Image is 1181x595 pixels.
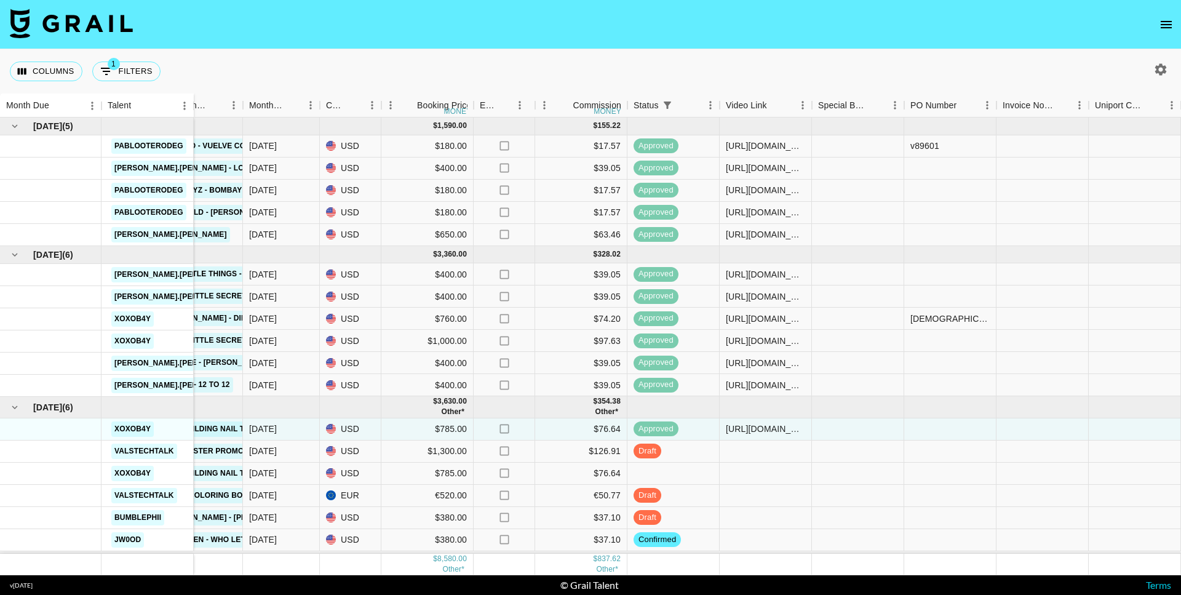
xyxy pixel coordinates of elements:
div: https://www.tiktok.com/@patricia.braham/video/7521804163521514765?_r=1&_t=ZT-8xdwQt5dE9P [726,162,805,174]
div: $17.57 [535,135,627,158]
div: money [444,108,472,115]
a: [PERSON_NAME].[PERSON_NAME] [111,289,246,305]
button: Menu [83,97,101,115]
a: Survive - [PERSON_NAME] [161,355,269,370]
button: hide children [6,118,23,135]
div: $180.00 [381,180,474,202]
div: USD [320,158,381,180]
div: 1 active filter [659,97,676,114]
div: v [DATE] [10,581,33,589]
div: $ [594,554,598,564]
button: Menu [978,96,996,114]
div: Commission [573,94,621,118]
a: Manchild - [PERSON_NAME] [161,205,277,220]
span: ( 5 ) [62,120,73,132]
div: $ [433,554,437,564]
div: Jul '25 [249,268,277,281]
div: USD [320,352,381,374]
div: USD [320,263,381,286]
span: 1 [108,58,120,70]
div: Currency [326,94,346,118]
div: $63.46 [535,224,627,246]
a: [PERSON_NAME].[PERSON_NAME] [111,378,246,393]
div: $180.00 [381,135,474,158]
button: Show filters [92,62,161,81]
div: USD [320,135,381,158]
div: USD [320,180,381,202]
div: $400.00 [381,352,474,374]
div: $17.57 [535,180,627,202]
button: hide children [6,246,23,263]
button: Sort [346,97,363,114]
div: USD [320,441,381,463]
div: Uniport Contact Email [1089,94,1181,118]
div: money [594,108,621,115]
div: Special Booking Type [812,94,904,118]
div: 837.62 [597,554,621,564]
span: approved [634,140,678,152]
div: €50.77 [535,485,627,507]
div: Booking Price [417,94,471,118]
button: Sort [676,97,693,114]
div: Jun '25 [249,162,277,174]
div: Jul '25 [249,357,277,369]
div: Jun '25 [249,140,277,152]
a: [PERSON_NAME] - Die Your Daughter [161,311,317,326]
div: $785.00 [381,418,474,441]
div: Aug '25 [249,511,277,524]
div: 3,630.00 [437,396,467,407]
div: Jun '25 [249,206,277,218]
a: pablooterodeg [111,205,186,220]
div: https://www.tiktok.com/@xoxob4y/video/7526982371380317471 [726,335,805,347]
button: Menu [301,96,320,114]
span: approved [634,162,678,174]
a: The Little Things - [PERSON_NAME] [161,266,310,282]
div: Month Due [243,94,320,118]
div: $97.63 [535,330,627,352]
button: Sort [956,97,974,114]
a: pablooterodeg [111,138,186,154]
button: Sort [131,97,148,114]
span: approved [634,229,678,241]
button: Sort [400,97,417,114]
button: Menu [363,96,381,114]
span: approved [634,268,678,280]
a: sombr - 12 to 12 [161,377,233,393]
div: Aug '25 [249,489,277,501]
div: https://www.tiktok.com/@xoxob4y/video/7535590575957937438 [726,423,805,435]
span: € 520.00 [441,407,464,416]
div: $76.64 [535,418,627,441]
div: Currency [320,94,381,118]
span: approved [634,185,678,196]
button: Menu [225,96,243,114]
span: approved [634,207,678,218]
button: Sort [497,97,514,114]
button: Sort [1145,97,1163,114]
div: $74.20 [535,308,627,330]
span: € 50.77 [595,407,618,416]
button: Menu [1163,96,1181,114]
img: Grail Talent [10,9,133,38]
div: USD [320,507,381,529]
button: Sort [284,97,301,114]
div: Status [634,94,659,118]
a: Hot Boyz - BombayMami [161,183,265,198]
div: https://www.tiktok.com/@patricia.braham/video/7522543352462576951?_r=1&_t=ZT-8xhKWfQ4Pd1 [726,357,805,369]
div: Jul '25 [249,379,277,391]
span: approved [634,357,678,369]
a: xoxob4y [111,466,154,481]
a: [PERSON_NAME].[PERSON_NAME] [111,356,246,371]
div: Jun '25 [249,228,277,241]
div: 354.38 [597,396,621,407]
button: Sort [1053,97,1070,114]
div: https://www.tiktok.com/@pablooterodeg/video/7519207122354294022?_r=1&_t=ZM-8xS39eq4UqL [726,184,805,196]
button: Menu [511,96,529,114]
a: [PERSON_NAME].[PERSON_NAME] [111,161,246,176]
span: draft [634,490,661,501]
div: $76.64 [535,463,627,485]
a: [PERSON_NAME] [161,227,230,242]
button: Menu [535,96,554,114]
div: Month Due [249,94,284,118]
div: Special Booking Type [818,94,869,118]
span: draft [634,512,661,524]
